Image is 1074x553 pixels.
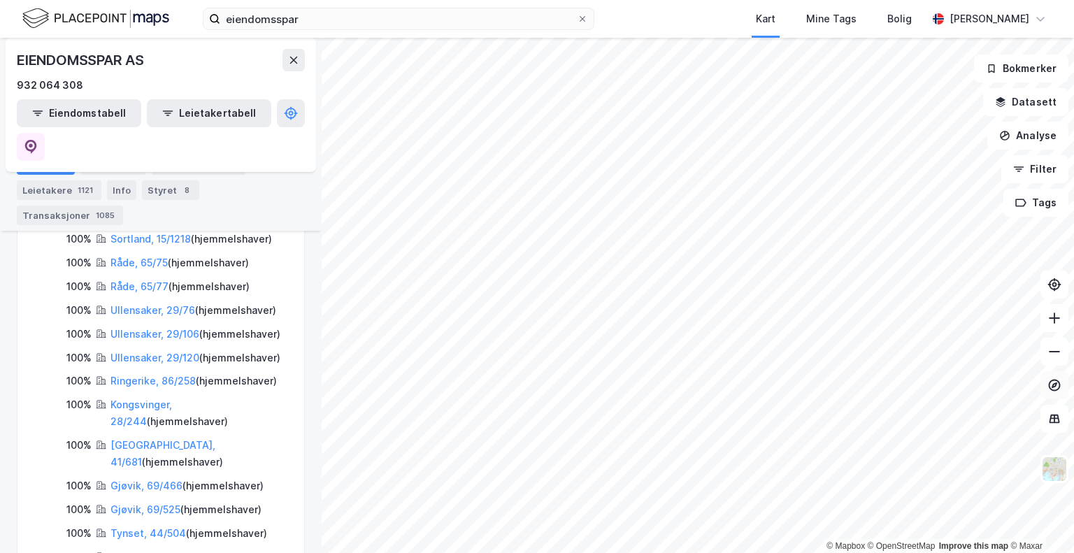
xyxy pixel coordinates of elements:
div: ( hjemmelshaver ) [110,373,277,389]
div: 8 [180,183,194,197]
div: Kart [756,10,775,27]
button: Bokmerker [974,55,1068,82]
button: Tags [1003,189,1068,217]
div: ( hjemmelshaver ) [110,501,262,518]
div: 100% [66,350,92,366]
a: Råde, 65/75 [110,257,168,268]
div: 100% [66,231,92,247]
div: 100% [66,437,92,454]
a: Tynset, 44/504 [110,527,186,539]
iframe: Chat Widget [1004,486,1074,553]
div: 1085 [93,208,117,222]
div: ( hjemmelshaver ) [110,326,280,343]
a: Sortland, 15/1218 [110,233,191,245]
a: Ullensaker, 29/76 [110,304,195,316]
div: 100% [66,396,92,413]
div: Info [107,180,136,200]
div: Transaksjoner [17,206,123,225]
div: 100% [66,501,92,518]
a: Råde, 65/77 [110,280,169,292]
div: ( hjemmelshaver ) [110,278,250,295]
div: ( hjemmelshaver ) [110,477,264,494]
div: Mine Tags [806,10,857,27]
div: Styret [142,180,199,200]
a: Kongsvinger, 28/244 [110,398,172,427]
img: Z [1041,456,1068,482]
div: 100% [66,254,92,271]
a: Mapbox [826,541,865,551]
div: ( hjemmelshaver ) [110,437,287,471]
button: Filter [1001,155,1068,183]
img: logo.f888ab2527a4732fd821a326f86c7f29.svg [22,6,169,31]
div: ( hjemmelshaver ) [110,396,287,430]
a: Ringerike, 86/258 [110,375,196,387]
a: Ullensaker, 29/106 [110,328,199,340]
div: 100% [66,302,92,319]
div: EIENDOMSSPAR AS [17,49,147,71]
div: [PERSON_NAME] [950,10,1029,27]
div: ( hjemmelshaver ) [110,254,249,271]
div: 100% [66,278,92,295]
div: ( hjemmelshaver ) [110,231,272,247]
button: Eiendomstabell [17,99,141,127]
div: 100% [66,525,92,542]
a: Gjøvik, 69/466 [110,480,182,491]
div: ( hjemmelshaver ) [110,302,276,319]
div: 932 064 308 [17,77,83,94]
button: Analyse [987,122,1068,150]
a: Ullensaker, 29/120 [110,352,199,364]
button: Leietakertabell [147,99,271,127]
button: Datasett [983,88,1068,116]
a: Improve this map [939,541,1008,551]
div: 1121 [75,183,96,197]
div: 100% [66,326,92,343]
a: OpenStreetMap [868,541,936,551]
div: Bolig [887,10,912,27]
div: ( hjemmelshaver ) [110,525,267,542]
div: Kontrollprogram for chat [1004,486,1074,553]
a: Gjøvik, 69/525 [110,503,180,515]
div: ( hjemmelshaver ) [110,350,280,366]
div: Leietakere [17,180,101,200]
input: Søk på adresse, matrikkel, gårdeiere, leietakere eller personer [220,8,577,29]
div: 100% [66,477,92,494]
div: 100% [66,373,92,389]
a: [GEOGRAPHIC_DATA], 41/681 [110,439,215,468]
